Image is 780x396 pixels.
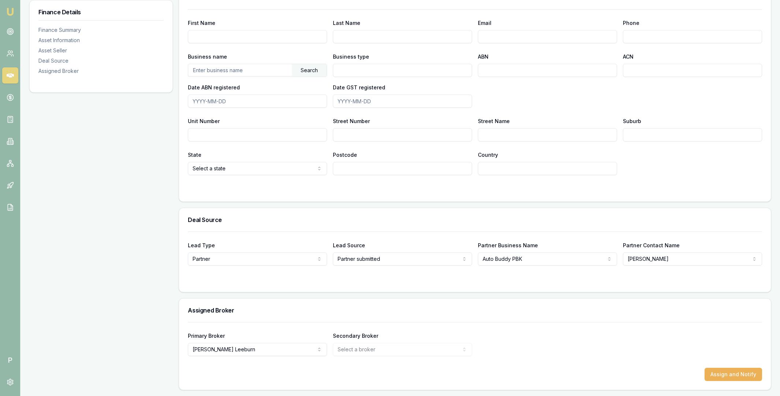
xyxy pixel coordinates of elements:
[188,152,201,158] label: State
[188,95,327,108] input: YYYY-MM-DD
[478,242,538,248] label: Partner Business Name
[6,7,15,16] img: emu-icon-u.png
[188,307,762,313] h3: Assigned Broker
[2,352,18,368] span: P
[333,242,365,248] label: Lead Source
[333,84,385,90] label: Date GST registered
[38,47,164,54] div: Asset Seller
[188,242,215,248] label: Lead Type
[188,64,292,76] input: Enter business name
[292,64,327,77] div: Search
[623,242,680,248] label: Partner Contact Name
[188,118,220,124] label: Unit Number
[188,20,215,26] label: First Name
[623,118,641,124] label: Suburb
[188,84,240,90] label: Date ABN registered
[188,217,762,223] h3: Deal Source
[333,20,360,26] label: Last Name
[478,20,491,26] label: Email
[38,57,164,64] div: Deal Source
[623,53,634,60] label: ACN
[705,368,762,381] button: Assign and Notify
[38,26,164,34] div: Finance Summary
[188,333,225,339] label: Primary Broker
[478,53,489,60] label: ABN
[333,333,378,339] label: Secondary Broker
[478,152,498,158] label: Country
[623,20,639,26] label: Phone
[478,118,510,124] label: Street Name
[38,67,164,75] div: Assigned Broker
[38,37,164,44] div: Asset Information
[333,118,370,124] label: Street Number
[333,95,472,108] input: YYYY-MM-DD
[333,53,369,60] label: Business type
[188,53,227,60] label: Business name
[333,152,357,158] label: Postcode
[38,9,164,15] h3: Finance Details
